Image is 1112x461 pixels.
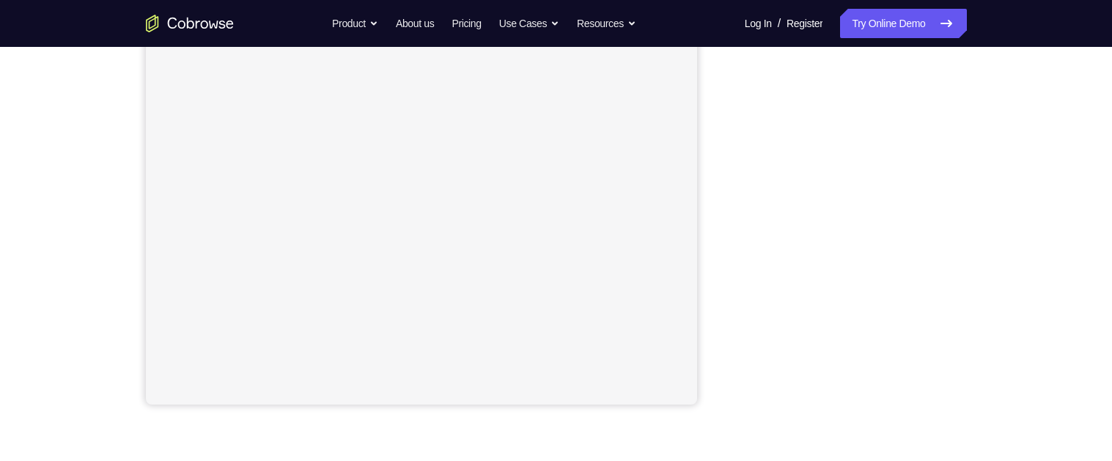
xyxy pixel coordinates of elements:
[499,9,559,38] button: Use Cases
[332,9,378,38] button: Product
[745,9,772,38] a: Log In
[787,9,822,38] a: Register
[146,15,234,32] a: Go to the home page
[396,9,434,38] a: About us
[840,9,966,38] a: Try Online Demo
[577,9,636,38] button: Resources
[778,15,781,32] span: /
[452,9,481,38] a: Pricing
